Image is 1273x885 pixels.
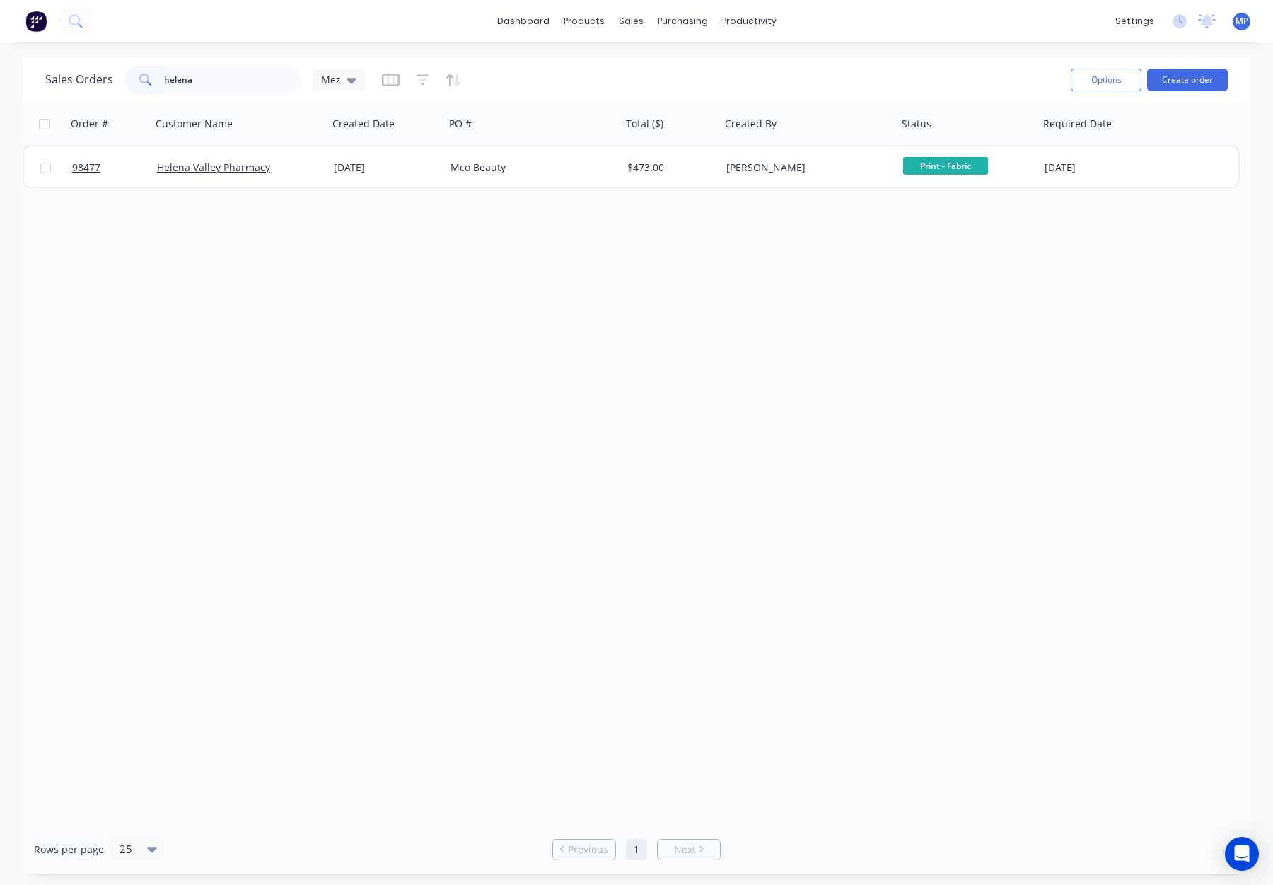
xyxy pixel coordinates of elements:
a: Helena Valley Pharmacy [157,161,270,174]
span: Mez [321,72,341,87]
ul: Pagination [547,839,726,860]
div: Created Date [332,117,395,131]
a: Page 1 is your current page [626,839,647,860]
a: Previous page [553,843,615,857]
input: Search... [164,66,302,94]
div: Required Date [1043,117,1112,131]
div: PO # [449,117,472,131]
div: [PERSON_NAME] [726,161,883,175]
div: [DATE] [1045,161,1157,175]
div: Created By [725,117,777,131]
div: products [557,11,612,32]
div: Mco Beauty [451,161,608,175]
div: [DATE] [334,161,439,175]
div: Status [902,117,931,131]
button: Options [1071,69,1141,91]
span: MP [1236,15,1248,28]
span: Previous [568,843,608,857]
div: settings [1108,11,1161,32]
span: Print - Fabric [903,157,988,175]
a: dashboard [490,11,557,32]
button: Create order [1147,69,1228,91]
span: Next [674,843,696,857]
h1: Sales Orders [45,73,113,86]
div: Total ($) [626,117,663,131]
div: sales [612,11,651,32]
a: 98477 [72,146,157,189]
span: Rows per page [34,843,104,857]
div: purchasing [651,11,715,32]
a: Next page [658,843,720,857]
div: $473.00 [627,161,711,175]
div: Open Intercom Messenger [1225,837,1259,871]
span: 98477 [72,161,100,175]
div: Order # [71,117,108,131]
div: productivity [715,11,784,32]
div: Customer Name [156,117,233,131]
img: Factory [25,11,47,32]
